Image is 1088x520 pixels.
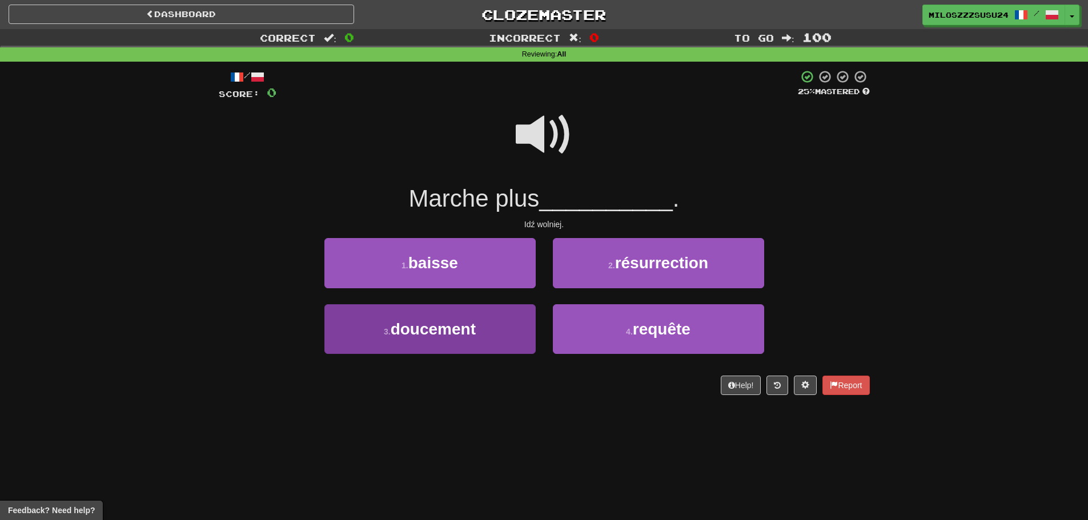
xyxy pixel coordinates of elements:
a: Dashboard [9,5,354,24]
span: To go [734,32,774,43]
span: / [1034,9,1039,17]
span: MiloszzzSusu24 [929,10,1009,20]
span: 0 [589,30,599,44]
span: 25 % [798,87,815,96]
span: requête [633,320,690,338]
div: Idź wolniej. [219,219,870,230]
button: Help! [721,376,761,395]
span: Incorrect [489,32,561,43]
span: Marche plus [408,185,539,212]
span: 100 [802,30,832,44]
span: : [324,33,336,43]
button: 2.résurrection [553,238,764,288]
span: doucement [391,320,476,338]
a: Clozemaster [371,5,717,25]
span: __________ [539,185,673,212]
button: 3.doucement [324,304,536,354]
span: résurrection [615,254,708,272]
span: : [569,33,581,43]
span: Open feedback widget [8,505,95,516]
span: Score: [219,89,260,99]
span: . [673,185,680,212]
a: MiloszzzSusu24 / [922,5,1065,25]
small: 3 . [384,327,391,336]
button: Report [822,376,869,395]
div: Mastered [798,87,870,97]
small: 2 . [608,261,615,270]
div: / [219,70,276,84]
small: 1 . [402,261,408,270]
span: 0 [344,30,354,44]
span: baisse [408,254,458,272]
button: 1.baisse [324,238,536,288]
span: Correct [260,32,316,43]
strong: All [557,50,566,58]
small: 4 . [626,327,633,336]
button: Round history (alt+y) [766,376,788,395]
button: 4.requête [553,304,764,354]
span: 0 [267,85,276,99]
span: : [782,33,794,43]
